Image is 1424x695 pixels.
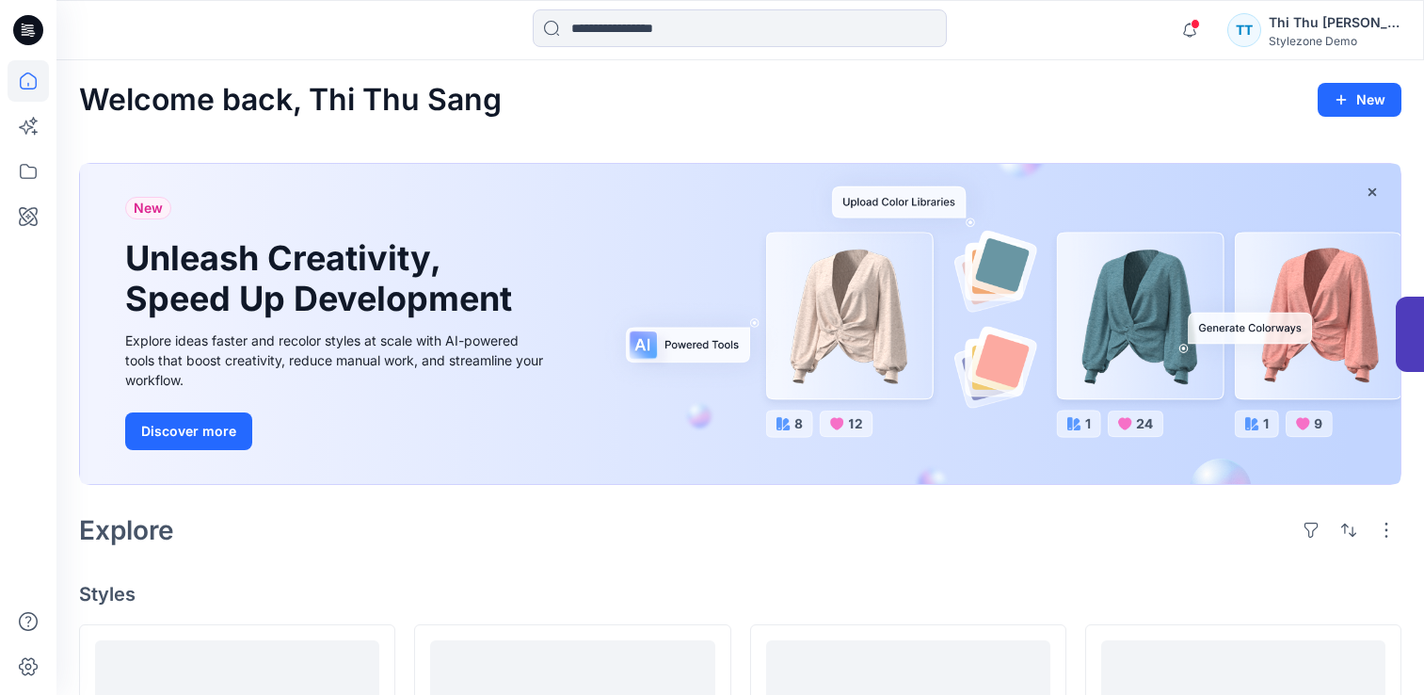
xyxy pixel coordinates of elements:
[125,412,549,450] a: Discover more
[1227,13,1261,47] div: TT
[79,515,174,545] h2: Explore
[79,83,502,118] h2: Welcome back, Thi Thu Sang
[125,331,549,390] div: Explore ideas faster and recolor styles at scale with AI-powered tools that boost creativity, red...
[125,238,520,319] h1: Unleash Creativity, Speed Up Development
[79,583,1401,606] h4: Styles
[134,197,163,219] span: New
[1269,11,1400,34] div: Thi Thu [PERSON_NAME]
[1318,83,1401,117] button: New
[125,412,252,450] button: Discover more
[1269,34,1400,48] div: Stylezone Demo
